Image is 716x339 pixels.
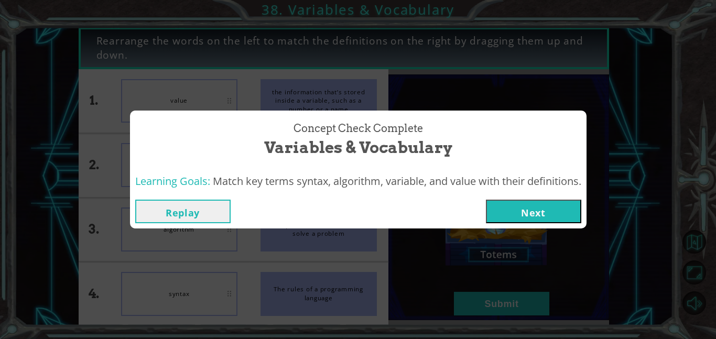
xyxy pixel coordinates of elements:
[135,174,210,188] span: Learning Goals:
[264,136,452,159] span: Variables & Vocabulary
[294,121,423,136] span: Concept Check Complete
[135,200,231,223] button: Replay
[486,200,581,223] button: Next
[213,174,581,188] span: Match key terms syntax, algorithm, variable, and value with their definitions.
